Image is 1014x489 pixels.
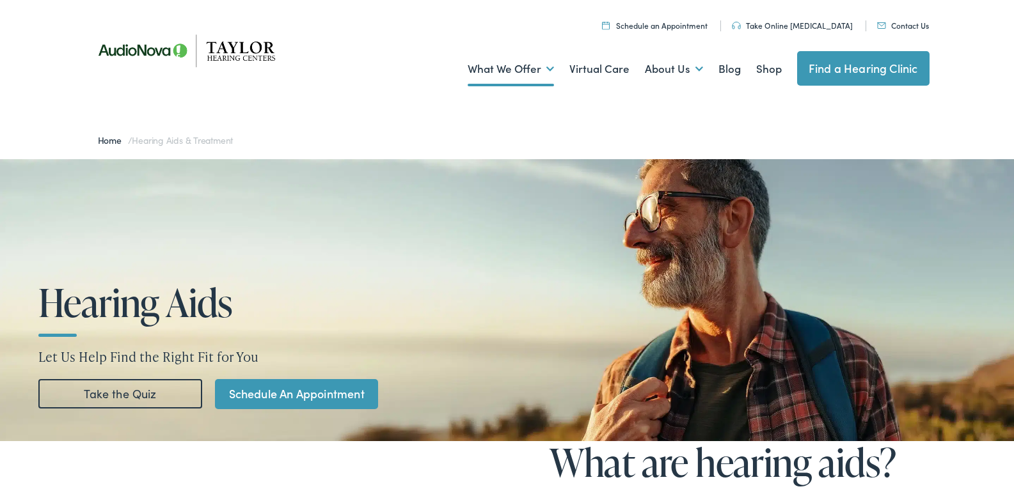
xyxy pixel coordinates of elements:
a: Virtual Care [569,45,630,93]
h1: Hearing Aids [38,281,427,323]
a: Take the Quiz [38,379,202,408]
a: Schedule An Appointment [215,379,378,409]
a: Blog [718,45,741,93]
img: utility icon [602,21,610,29]
a: What We Offer [468,45,554,93]
a: About Us [645,45,703,93]
p: Let Us Help Find the Right Fit for You [38,347,976,366]
span: / [98,134,234,146]
span: Hearing Aids & Treatment [132,134,233,146]
a: Schedule an Appointment [602,20,708,31]
a: Contact Us [877,20,929,31]
a: Shop [756,45,782,93]
img: utility icon [732,22,741,29]
img: utility icon [877,22,886,29]
a: Find a Hearing Clinic [797,51,930,86]
a: Take Online [MEDICAL_DATA] [732,20,853,31]
a: Home [98,134,128,146]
